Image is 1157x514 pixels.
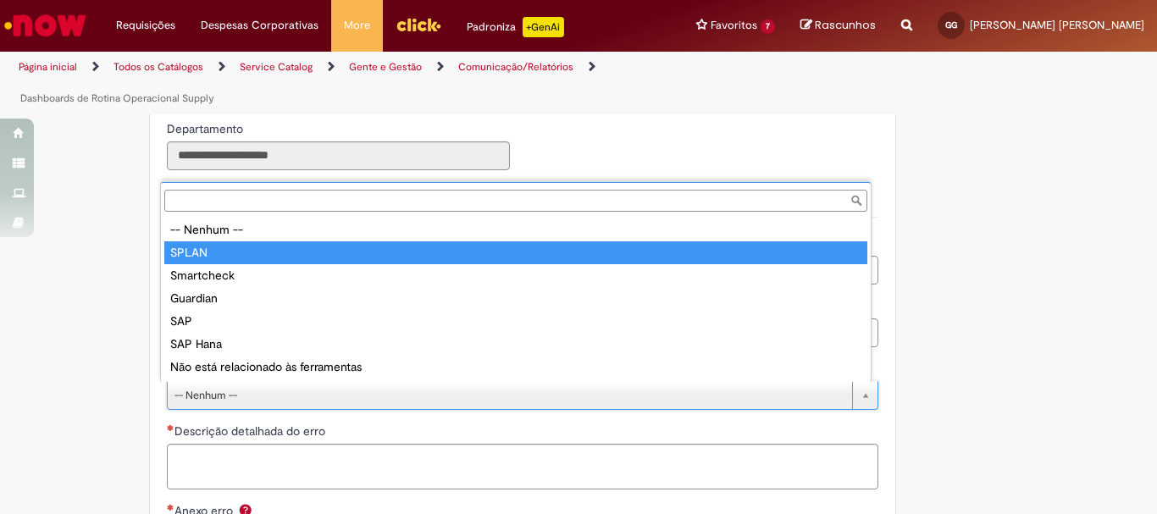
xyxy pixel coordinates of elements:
div: Guardian [164,287,867,310]
div: SPLAN [164,241,867,264]
div: -- Nenhum -- [164,218,867,241]
div: SAP [164,310,867,333]
div: Smartcheck [164,264,867,287]
div: Não está relacionado às ferramentas [164,356,867,379]
ul: Caso seu problema esteja em alguma das ferramentas, selecione abaixo: [161,215,871,382]
div: SAP Hana [164,333,867,356]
